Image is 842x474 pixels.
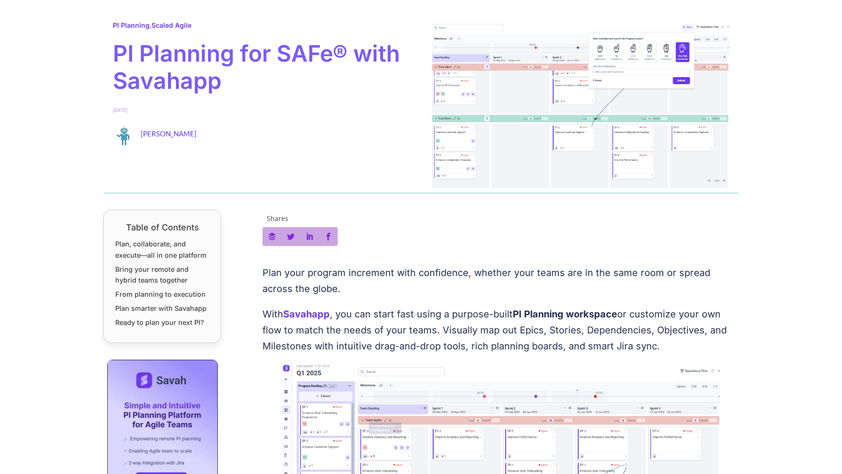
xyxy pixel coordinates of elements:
span: [DATE] [113,106,127,114]
a: Plan smarter with Savahapp [115,303,207,314]
div: Keywords by Traffic [104,55,159,62]
p: Plan your program increment with confidence, whether your teams are in the same room or spread ac... [262,265,739,297]
a: PI Planning [113,21,150,29]
span: Shares [267,215,288,222]
div: Table of Contents [115,221,209,234]
div: v 4.0.25 [26,15,46,23]
img: tab_keywords_by_traffic_grey.svg [94,55,101,62]
a: Scaled Agile [151,21,191,29]
img: website_grey.svg [15,24,23,32]
span: , [113,20,191,31]
div: Domain Overview [36,55,84,62]
a: Plan, collaborate, and execute—all in one platform [115,238,209,260]
img: logo_orange.svg [15,15,23,23]
div: Domain: [DOMAIN_NAME] [24,24,103,32]
p: With , you can start fast using a purpose-built or customize your own flow to match the needs of ... [262,306,739,354]
span: PI Planning for SAFe® with Savahapp [113,40,412,94]
a: Savahapp [283,308,330,320]
img: tab_domain_overview_orange.svg [25,55,33,62]
a: From planning to execution [115,289,206,300]
strong: PI Planning workspace [513,308,617,320]
a: Ready to plan your next PI? [115,317,204,328]
span: [PERSON_NAME] [141,125,197,139]
a: Bring your remote and hybrid teams together [115,264,209,285]
iframe: Chat Widget [795,429,842,474]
